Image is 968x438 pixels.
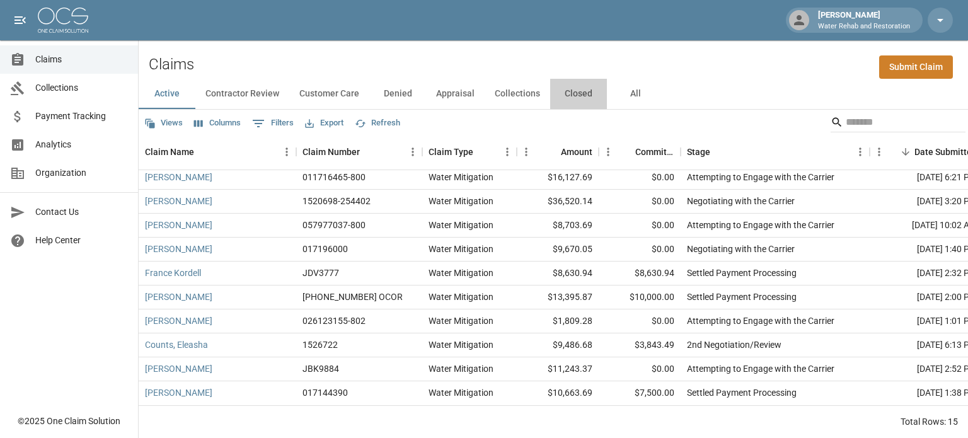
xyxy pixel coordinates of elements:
div: $1,809.28 [517,309,599,333]
div: Water Mitigation [429,291,493,303]
div: Search [831,112,965,135]
span: Contact Us [35,205,128,219]
button: Sort [543,143,561,161]
div: © 2025 One Claim Solution [18,415,120,427]
button: Menu [517,142,536,161]
div: Claim Name [145,134,194,170]
div: 01-008-967942 OCOR [302,291,403,303]
h2: Claims [149,55,194,74]
div: Stage [687,134,710,170]
span: Collections [35,81,128,95]
div: Amount [561,134,592,170]
p: Water Rehab and Restoration [818,21,910,32]
div: $10,000.00 [599,285,681,309]
div: Water Mitigation [429,195,493,207]
div: Claim Type [422,134,517,170]
div: Settled Payment Processing [687,267,797,279]
a: Submit Claim [879,55,953,79]
a: Counts, Eleasha [145,338,208,351]
div: $9,486.68 [517,333,599,357]
button: Sort [473,143,491,161]
div: $8,630.94 [599,262,681,285]
button: Menu [277,142,296,161]
button: Sort [194,143,212,161]
div: Water Mitigation [429,338,493,351]
button: Show filters [249,113,297,134]
div: 2nd Negotiation/Review [687,338,781,351]
div: 1526722 [302,338,338,351]
button: Menu [403,142,422,161]
div: Attempting to Engage with the Carrier [687,219,834,231]
div: Water Mitigation [429,314,493,327]
div: Water Mitigation [429,219,493,231]
span: Claims [35,53,128,66]
button: Export [302,113,347,133]
div: dynamic tabs [139,79,968,109]
div: $0.00 [599,238,681,262]
button: Active [139,79,195,109]
button: Sort [618,143,635,161]
div: Water Mitigation [429,243,493,255]
div: [PERSON_NAME] [813,9,915,32]
div: Stage [681,134,870,170]
button: Sort [360,143,377,161]
button: Menu [851,142,870,161]
button: Menu [870,142,889,161]
div: 1520698-254402 [302,195,371,207]
button: Appraisal [426,79,485,109]
div: $7,500.00 [599,381,681,405]
a: [PERSON_NAME] [145,243,212,255]
div: JBK9884 [302,362,339,375]
div: JDV3777 [302,267,339,279]
div: $16,127.69 [517,166,599,190]
div: Water Mitigation [429,362,493,375]
a: [PERSON_NAME] [145,386,212,399]
a: [PERSON_NAME] [145,291,212,303]
div: Negotiating with the Carrier [687,243,795,255]
div: 057977037-800 [302,219,366,231]
button: Views [141,113,186,133]
button: Denied [369,79,426,109]
span: Organization [35,166,128,180]
div: Committed Amount [599,134,681,170]
div: Attempting to Engage with the Carrier [687,171,834,183]
div: $3,843.49 [599,333,681,357]
div: $0.00 [599,357,681,381]
div: Water Mitigation [429,386,493,399]
div: Committed Amount [635,134,674,170]
a: [PERSON_NAME] [145,314,212,327]
div: Total Rows: 15 [901,415,958,428]
div: $11,243.37 [517,357,599,381]
div: 017196000 [302,243,348,255]
button: All [607,79,664,109]
button: Sort [897,143,914,161]
button: Select columns [191,113,244,133]
div: 026123155-802 [302,314,366,327]
div: Water Mitigation [429,171,493,183]
button: Sort [710,143,728,161]
div: $0.00 [599,309,681,333]
a: [PERSON_NAME] [145,219,212,231]
img: ocs-logo-white-transparent.png [38,8,88,33]
div: $0.00 [599,214,681,238]
a: [PERSON_NAME] [145,195,212,207]
div: Attempting to Engage with the Carrier [687,314,834,327]
div: Settled Payment Processing [687,386,797,399]
button: open drawer [8,8,33,33]
a: [PERSON_NAME] [145,362,212,375]
button: Contractor Review [195,79,289,109]
div: $36,520.14 [517,190,599,214]
div: $0.00 [599,190,681,214]
button: Menu [599,142,618,161]
div: 011716465-800 [302,171,366,183]
div: $13,395.87 [517,285,599,309]
button: Refresh [352,113,403,133]
div: Claim Type [429,134,473,170]
span: Help Center [35,234,128,247]
div: Amount [517,134,599,170]
a: France Kordell [145,267,201,279]
span: Analytics [35,138,128,151]
div: 017144390 [302,386,348,399]
div: $10,663.69 [517,381,599,405]
div: Claim Number [296,134,422,170]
